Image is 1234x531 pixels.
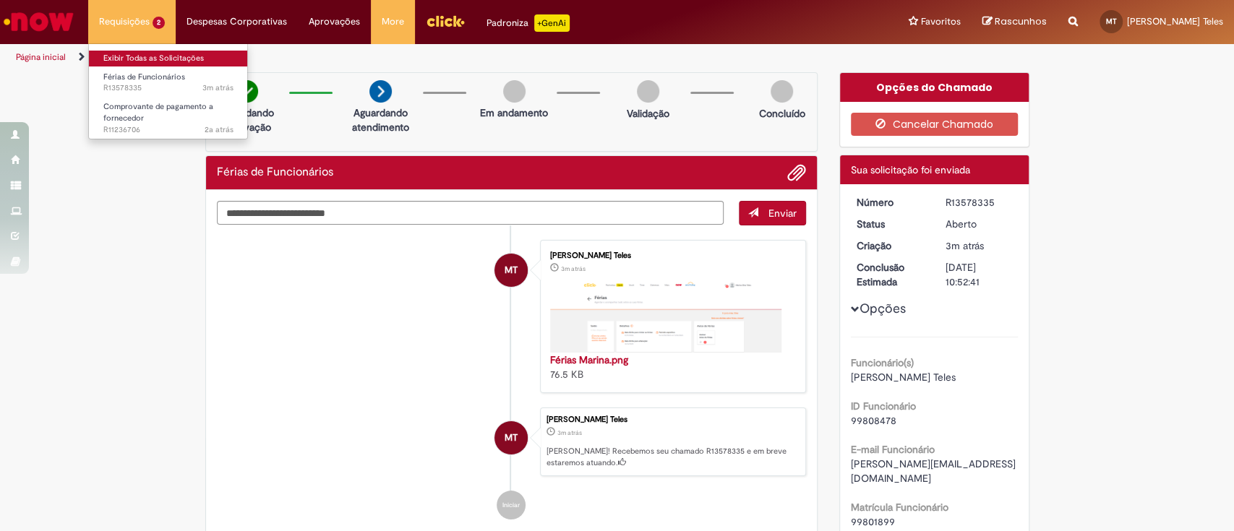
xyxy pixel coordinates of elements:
span: Requisições [99,14,150,29]
img: click_logo_yellow_360x200.png [426,10,465,32]
span: MT [505,253,518,288]
span: 3m atrás [202,82,233,93]
b: Funcionário(s) [851,356,914,369]
span: Aprovações [309,14,360,29]
span: 99808478 [851,414,896,427]
a: Aberto R13578335 : Férias de Funcionários [89,69,248,96]
p: Concluído [758,106,805,121]
span: 3m atrás [561,264,586,273]
img: img-circle-grey.png [503,80,526,103]
a: Aberto R11236706 : Comprovante de pagamento a fornecedor [89,99,248,130]
textarea: Digite sua mensagem aqui... [217,201,724,225]
div: [PERSON_NAME] Teles [547,415,798,424]
span: [PERSON_NAME] Teles [851,371,956,384]
div: Marina Silva Teles [494,254,528,287]
div: Padroniza [487,14,570,32]
p: Validação [627,106,669,121]
img: ServiceNow [1,7,76,36]
span: Rascunhos [995,14,1047,28]
p: +GenAi [534,14,570,32]
a: Férias Marina.png [550,353,628,366]
div: Opções do Chamado [840,73,1029,102]
h2: Férias de Funcionários Histórico de tíquete [217,166,333,179]
div: Aberto [946,217,1013,231]
div: R13578335 [946,195,1013,210]
dt: Conclusão Estimada [846,260,935,289]
a: Exibir Todas as Solicitações [89,51,248,66]
div: [DATE] 10:52:41 [946,260,1013,289]
button: Enviar [739,201,806,225]
span: [PERSON_NAME][EMAIL_ADDRESS][DOMAIN_NAME] [851,457,1016,485]
ul: Trilhas de página [11,44,812,71]
span: MT [505,420,518,455]
time: 29/09/2025 16:52:38 [946,239,984,252]
b: ID Funcionário [851,400,916,413]
b: Matrícula Funcionário [851,501,948,514]
span: Férias de Funcionários [103,72,185,82]
a: Página inicial [16,51,66,63]
span: Enviar [768,207,797,220]
span: [PERSON_NAME] Teles [1127,15,1223,27]
span: 2 [153,17,165,29]
li: Marina Silva Teles [217,407,807,477]
div: Marina Silva Teles [494,421,528,454]
span: R13578335 [103,82,233,94]
span: Sua solicitação foi enviada [851,163,970,176]
p: [PERSON_NAME]! Recebemos seu chamado R13578335 e em breve estaremos atuando. [547,446,798,468]
time: 29/09/2025 16:52:39 [202,82,233,93]
div: 76.5 KB [550,353,791,381]
span: 99801899 [851,515,895,528]
p: Em andamento [480,105,548,120]
b: E-mail Funcionário [851,443,935,456]
ul: Requisições [88,43,248,139]
span: Despesas Corporativas [187,14,287,29]
span: 3m atrás [946,239,984,252]
time: 29/09/2025 16:52:35 [561,264,586,273]
div: [PERSON_NAME] Teles [550,251,791,260]
div: 29/09/2025 16:52:38 [946,238,1013,253]
img: arrow-next.png [369,80,392,103]
dt: Status [846,217,935,231]
button: Cancelar Chamado [851,113,1018,136]
a: Rascunhos [982,15,1047,29]
dt: Número [846,195,935,210]
span: R11236706 [103,124,233,136]
span: MT [1106,17,1117,26]
span: Comprovante de pagamento a fornecedor [103,101,213,124]
dt: Criação [846,238,935,253]
img: img-circle-grey.png [771,80,793,103]
p: Aguardando atendimento [346,105,416,134]
time: 29/09/2025 16:52:38 [557,428,582,437]
span: 2a atrás [205,124,233,135]
span: 3m atrás [557,428,582,437]
button: Adicionar anexos [787,163,806,182]
img: img-circle-grey.png [637,80,659,103]
span: Favoritos [921,14,961,29]
time: 12/03/2024 13:51:15 [205,124,233,135]
span: More [382,14,404,29]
